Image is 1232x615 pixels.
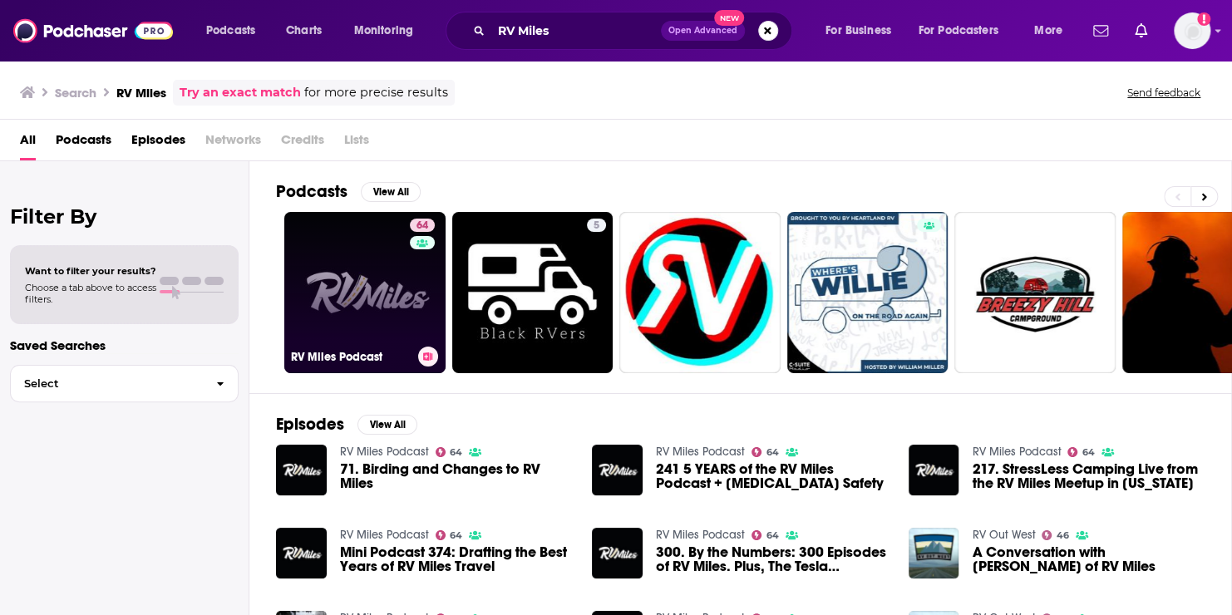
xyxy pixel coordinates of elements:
[361,182,421,202] button: View All
[825,19,891,42] span: For Business
[1197,12,1210,26] svg: Add a profile image
[354,19,413,42] span: Monitoring
[276,181,347,202] h2: Podcasts
[281,126,324,160] span: Credits
[1174,12,1210,49] button: Show profile menu
[340,462,573,490] a: 71. Birding and Changes to RV Miles
[766,532,779,539] span: 64
[972,545,1205,573] a: A Conversation with Jason Epperson of RV Miles
[131,126,185,160] a: Episodes
[340,528,429,542] a: RV Miles Podcast
[972,528,1035,542] a: RV Out West
[205,126,261,160] span: Networks
[814,17,912,44] button: open menu
[284,212,446,373] a: 64RV Miles Podcast
[656,445,745,459] a: RV Miles Podcast
[55,85,96,101] h3: Search
[452,212,614,373] a: 5
[13,15,173,47] img: Podchaser - Follow, Share and Rate Podcasts
[1087,17,1115,45] a: Show notifications dropdown
[919,19,998,42] span: For Podcasters
[668,27,737,35] span: Open Advanced
[291,350,411,364] h3: RV Miles Podcast
[206,19,255,42] span: Podcasts
[594,218,599,234] span: 5
[450,449,462,456] span: 64
[10,337,239,353] p: Saved Searches
[357,415,417,435] button: View All
[972,445,1061,459] a: RV Miles Podcast
[20,126,36,160] a: All
[661,21,745,41] button: Open AdvancedNew
[276,181,421,202] a: PodcastsView All
[286,19,322,42] span: Charts
[436,530,463,540] a: 64
[752,447,779,457] a: 64
[656,528,745,542] a: RV Miles Podcast
[10,365,239,402] button: Select
[344,126,369,160] span: Lists
[56,126,111,160] a: Podcasts
[410,219,435,232] a: 64
[972,462,1205,490] a: 217. StressLess Camping Live from the RV Miles Meetup in Arizona
[340,445,429,459] a: RV Miles Podcast
[450,532,462,539] span: 64
[1174,12,1210,49] img: User Profile
[304,83,448,102] span: for more precise results
[1128,17,1154,45] a: Show notifications dropdown
[116,85,166,101] h3: RV Miles
[656,545,889,573] a: 300. By the Numbers: 300 Episodes of RV Miles. Plus, The Tesla Cybertruck for RVers
[1174,12,1210,49] span: Logged in as roneledotsonRAD
[416,218,428,234] span: 64
[656,462,889,490] a: 241 5 YEARS of the RV Miles Podcast + Dust Storm Safety
[340,545,573,573] a: Mini Podcast 374: Drafting the Best Years of RV Miles Travel
[1034,19,1062,42] span: More
[461,12,808,50] div: Search podcasts, credits, & more...
[276,445,327,495] img: 71. Birding and Changes to RV Miles
[714,10,744,26] span: New
[972,545,1205,573] span: A Conversation with [PERSON_NAME] of RV Miles
[656,462,889,490] span: 241 5 YEARS of the RV Miles Podcast + [MEDICAL_DATA] Safety
[1082,449,1095,456] span: 64
[1067,447,1095,457] a: 64
[1023,17,1083,44] button: open menu
[342,17,435,44] button: open menu
[587,219,606,232] a: 5
[11,378,203,389] span: Select
[592,445,643,495] img: 241 5 YEARS of the RV Miles Podcast + Dust Storm Safety
[180,83,301,102] a: Try an exact match
[1057,532,1069,539] span: 46
[972,462,1205,490] span: 217. StressLess Camping Live from the RV Miles Meetup in [US_STATE]
[25,265,156,277] span: Want to filter your results?
[276,528,327,578] img: Mini Podcast 374: Drafting the Best Years of RV Miles Travel
[491,17,661,44] input: Search podcasts, credits, & more...
[276,414,344,435] h2: Episodes
[10,204,239,229] h2: Filter By
[436,447,463,457] a: 64
[909,528,959,578] img: A Conversation with Jason Epperson of RV Miles
[1042,530,1069,540] a: 46
[592,528,643,578] img: 300. By the Numbers: 300 Episodes of RV Miles. Plus, The Tesla Cybertruck for RVers
[276,414,417,435] a: EpisodesView All
[1122,86,1205,100] button: Send feedback
[25,282,156,305] span: Choose a tab above to access filters.
[909,445,959,495] img: 217. StressLess Camping Live from the RV Miles Meetup in Arizona
[908,17,1023,44] button: open menu
[195,17,277,44] button: open menu
[766,449,779,456] span: 64
[275,17,332,44] a: Charts
[752,530,779,540] a: 64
